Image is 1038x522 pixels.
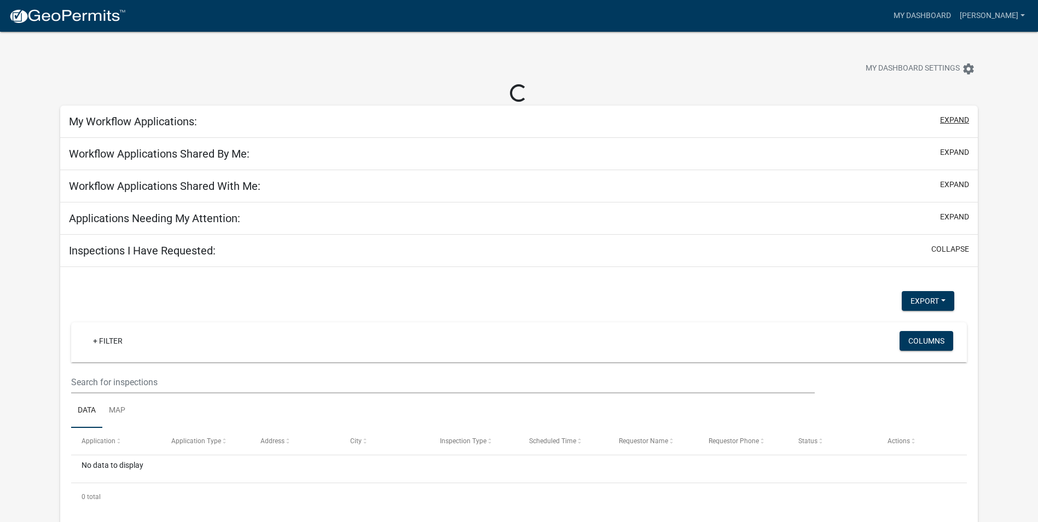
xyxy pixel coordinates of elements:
button: expand [940,211,969,223]
a: + Filter [84,331,131,351]
button: expand [940,179,969,190]
span: Inspection Type [440,437,486,445]
div: No data to display [71,455,967,483]
input: Search for inspections [71,371,815,393]
datatable-header-cell: Actions [877,428,967,454]
span: Requestor Name [619,437,668,445]
datatable-header-cell: Requestor Phone [698,428,788,454]
datatable-header-cell: Application [71,428,161,454]
button: Export [902,291,954,311]
button: expand [940,114,969,126]
h5: Inspections I Have Requested: [69,244,216,257]
button: expand [940,147,969,158]
span: My Dashboard Settings [866,62,960,76]
span: Requestor Phone [709,437,759,445]
i: settings [962,62,975,76]
datatable-header-cell: Inspection Type [430,428,519,454]
datatable-header-cell: Status [787,428,877,454]
h5: Workflow Applications Shared With Me: [69,179,260,193]
span: Application Type [171,437,221,445]
a: My Dashboard [889,5,955,26]
span: City [350,437,362,445]
datatable-header-cell: Requestor Name [608,428,698,454]
button: My Dashboard Settingssettings [857,58,984,79]
datatable-header-cell: Application Type [161,428,251,454]
datatable-header-cell: City [340,428,430,454]
span: Actions [888,437,910,445]
span: Address [260,437,285,445]
datatable-header-cell: Address [250,428,340,454]
button: collapse [931,243,969,255]
h5: Applications Needing My Attention: [69,212,240,225]
datatable-header-cell: Scheduled Time [519,428,608,454]
button: Columns [900,331,953,351]
span: Status [798,437,817,445]
span: Application [82,437,115,445]
span: Scheduled Time [529,437,576,445]
a: Data [71,393,102,428]
h5: My Workflow Applications: [69,115,197,128]
a: Map [102,393,132,428]
a: [PERSON_NAME] [955,5,1029,26]
h5: Workflow Applications Shared By Me: [69,147,250,160]
div: 0 total [71,483,967,511]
